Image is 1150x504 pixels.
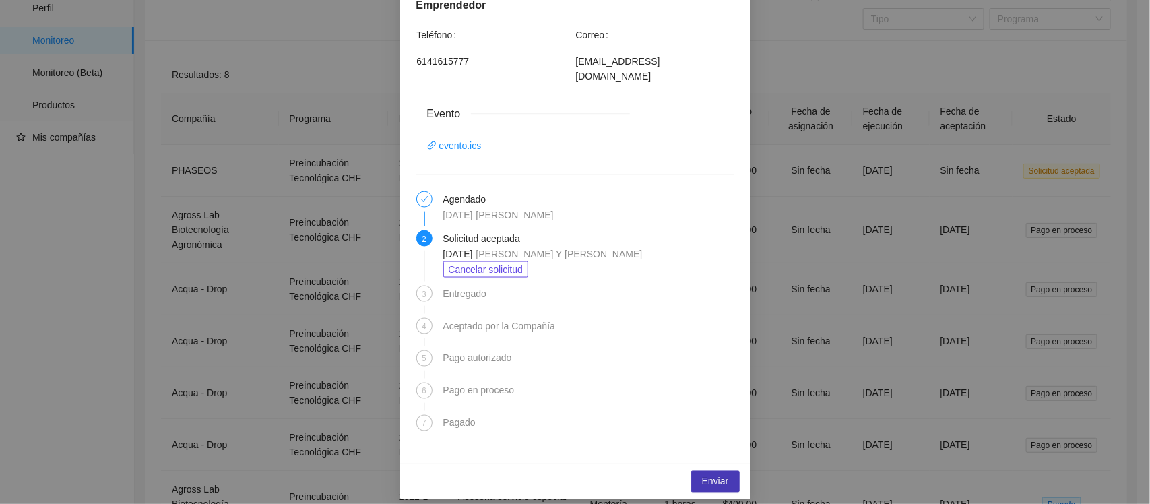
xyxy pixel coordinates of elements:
[443,318,564,334] div: Aceptado por la Compañía
[443,350,520,367] div: Pago autorizado
[443,415,484,431] div: Pagado
[417,28,462,42] span: Teléfono
[443,286,495,302] div: Entregado
[443,383,523,399] div: Pago en proceso
[422,387,426,396] span: 6
[427,141,437,150] span: link
[443,210,473,220] span: [DATE]
[422,234,426,244] span: 2
[443,230,528,247] div: Solicitud aceptada
[422,290,426,299] span: 3
[420,195,428,203] span: check
[576,54,734,84] span: [EMAIL_ADDRESS][DOMAIN_NAME]
[443,249,473,259] span: [DATE]
[422,322,426,332] span: 4
[443,261,529,278] button: Cancelar solicitud
[702,474,729,489] span: Enviar
[576,28,614,42] span: Correo
[427,138,482,153] a: link evento.ics
[416,105,472,122] span: Evento
[422,419,426,429] span: 7
[443,191,494,208] div: Agendado
[449,262,523,277] span: Cancelar solicitud
[476,210,554,220] span: [PERSON_NAME]
[417,54,575,69] span: 6141615777
[476,249,643,259] span: [PERSON_NAME] Y [PERSON_NAME]
[422,354,426,364] span: 5
[691,471,740,493] button: Enviar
